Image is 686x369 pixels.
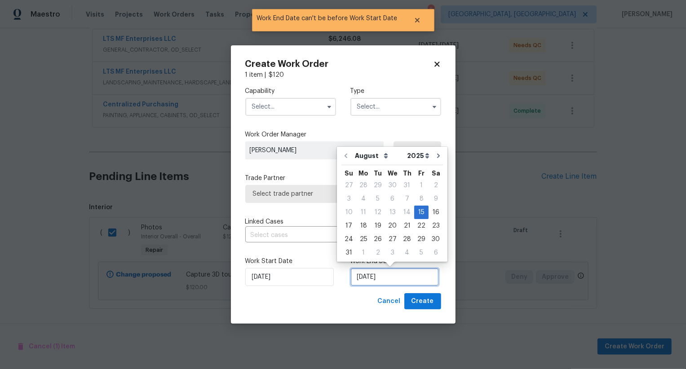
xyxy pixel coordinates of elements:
div: 9 [429,193,443,205]
div: 18 [356,220,371,232]
div: Sun Aug 10 2025 [341,206,356,219]
abbr: Thursday [403,170,412,176]
div: 13 [385,206,400,219]
input: Select cases [245,228,416,242]
div: 2 [371,246,385,259]
div: Wed Jul 30 2025 [385,179,400,192]
input: Select... [245,98,336,116]
span: Create [412,296,434,307]
div: 28 [356,179,371,192]
div: 24 [341,233,356,246]
input: M/D/YYYY [245,268,334,286]
select: Year [405,149,432,163]
abbr: Friday [418,170,425,176]
div: 17 [341,220,356,232]
select: Month [353,149,405,163]
div: Mon Jul 28 2025 [356,179,371,192]
button: Show options [429,101,440,112]
div: Tue Aug 05 2025 [371,192,385,206]
div: Fri Aug 29 2025 [414,233,429,246]
input: M/D/YYYY [350,268,439,286]
div: 4 [356,193,371,205]
div: Thu Aug 07 2025 [400,192,414,206]
span: Assign [401,146,420,155]
div: 30 [429,233,443,246]
div: Sun Aug 24 2025 [341,233,356,246]
div: Fri Sep 05 2025 [414,246,429,259]
div: Thu Aug 14 2025 [400,206,414,219]
div: Wed Aug 13 2025 [385,206,400,219]
div: 27 [385,233,400,246]
div: Sat Sep 06 2025 [429,246,443,259]
label: Capability [245,87,336,96]
div: 1 [356,246,371,259]
div: Tue Aug 26 2025 [371,233,385,246]
label: Type [350,87,441,96]
div: 22 [414,220,429,232]
div: Sun Aug 17 2025 [341,219,356,233]
div: Wed Sep 03 2025 [385,246,400,259]
span: $ 120 [269,72,284,78]
div: Fri Aug 22 2025 [414,219,429,233]
div: 8 [414,193,429,205]
div: Tue Jul 29 2025 [371,179,385,192]
div: 1 item | [245,70,441,79]
div: 31 [400,179,414,192]
div: 30 [385,179,400,192]
span: Linked Cases [245,217,284,226]
span: [PERSON_NAME] [250,146,379,155]
div: 14 [400,206,414,219]
div: 1 [414,179,429,192]
button: Close [403,11,432,29]
div: Thu Sep 04 2025 [400,246,414,259]
div: Thu Aug 21 2025 [400,219,414,233]
div: 23 [429,220,443,232]
div: 7 [400,193,414,205]
div: Fri Aug 15 2025 [414,206,429,219]
div: Mon Aug 11 2025 [356,206,371,219]
abbr: Tuesday [374,170,382,176]
div: Sun Aug 03 2025 [341,192,356,206]
div: Sat Aug 16 2025 [429,206,443,219]
h2: Create Work Order [245,60,433,69]
div: Wed Aug 27 2025 [385,233,400,246]
abbr: Wednesday [388,170,398,176]
div: 25 [356,233,371,246]
span: Select trade partner [253,189,434,198]
div: 16 [429,206,443,219]
div: 26 [371,233,385,246]
div: Sun Jul 27 2025 [341,179,356,192]
div: Tue Aug 19 2025 [371,219,385,233]
div: 11 [356,206,371,219]
div: 21 [400,220,414,232]
div: 2 [429,179,443,192]
div: Sat Aug 09 2025 [429,192,443,206]
div: 15 [414,206,429,219]
div: 29 [414,233,429,246]
label: Trade Partner [245,174,441,183]
button: Create [404,293,441,310]
span: Cancel [378,296,401,307]
button: Go to next month [432,147,445,165]
div: Fri Aug 01 2025 [414,179,429,192]
div: Sat Aug 23 2025 [429,219,443,233]
abbr: Monday [358,170,368,176]
div: 27 [341,179,356,192]
label: Work Start Date [245,257,336,266]
div: 3 [341,193,356,205]
div: 6 [429,246,443,259]
span: Work End Date can't be before Work Start Date [252,9,403,28]
div: 29 [371,179,385,192]
div: Tue Aug 12 2025 [371,206,385,219]
button: Show options [324,101,335,112]
div: Fri Aug 08 2025 [414,192,429,206]
div: Mon Aug 25 2025 [356,233,371,246]
div: Wed Aug 06 2025 [385,192,400,206]
button: Go to previous month [339,147,353,165]
div: Thu Jul 31 2025 [400,179,414,192]
input: Select... [350,98,441,116]
div: 5 [371,193,385,205]
div: Mon Aug 18 2025 [356,219,371,233]
div: 28 [400,233,414,246]
label: Work Order Manager [245,130,441,139]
